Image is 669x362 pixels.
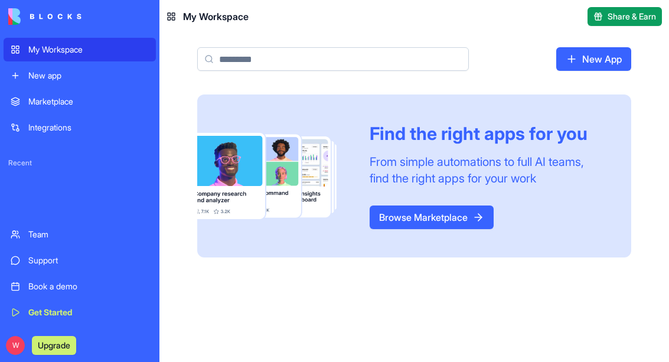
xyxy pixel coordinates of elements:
[4,116,156,139] a: Integrations
[28,255,149,266] div: Support
[6,336,25,355] span: W
[4,249,156,272] a: Support
[28,96,149,107] div: Marketplace
[4,301,156,324] a: Get Started
[4,158,156,168] span: Recent
[28,44,149,56] div: My Workspace
[556,47,631,71] a: New App
[28,306,149,318] div: Get Started
[370,206,494,229] a: Browse Marketplace
[370,154,603,187] div: From simple automations to full AI teams, find the right apps for your work
[4,64,156,87] a: New app
[4,275,156,298] a: Book a demo
[608,11,656,22] span: Share & Earn
[28,281,149,292] div: Book a demo
[28,122,149,133] div: Integrations
[28,229,149,240] div: Team
[4,90,156,113] a: Marketplace
[183,9,249,24] span: My Workspace
[197,133,351,219] img: Frame_181_egmpey.png
[4,223,156,246] a: Team
[32,339,76,351] a: Upgrade
[28,70,149,81] div: New app
[4,38,156,61] a: My Workspace
[8,8,81,25] img: logo
[32,336,76,355] button: Upgrade
[588,7,662,26] button: Share & Earn
[370,123,603,144] div: Find the right apps for you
